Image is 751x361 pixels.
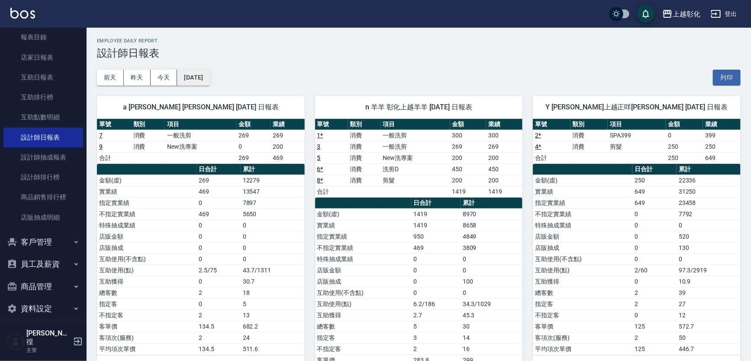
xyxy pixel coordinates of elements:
th: 累計 [241,164,305,175]
td: 互助使用(不含點) [97,253,197,265]
p: 主管 [26,346,71,354]
td: 97.3/2919 [677,265,741,276]
td: 269 [197,175,241,186]
td: 剪髮 [608,141,666,152]
td: 0 [241,253,305,265]
td: 572.7 [677,321,741,332]
th: 單號 [315,119,348,130]
td: 店販抽成 [315,276,412,287]
span: n 羊羊 彰化上越羊羊 [DATE] 日報表 [326,103,512,112]
td: 0 [197,276,241,287]
td: 649 [632,186,677,197]
button: 商品管理 [3,275,83,298]
th: 日合計 [197,164,241,175]
th: 項目 [381,119,450,130]
td: 0 [197,220,241,231]
td: 4849 [461,231,522,242]
button: 員工及薪資 [3,253,83,275]
td: 5650 [241,208,305,220]
td: 134.5 [197,343,241,355]
th: 項目 [165,119,236,130]
th: 累計 [461,198,522,209]
td: 200 [450,175,487,186]
td: 互助使用(點) [533,265,632,276]
td: 不指定客 [533,310,632,321]
td: 0 [241,242,305,253]
td: 店販抽成 [533,242,632,253]
td: 7792 [677,208,741,220]
td: 2 [632,332,677,343]
td: 0 [197,242,241,253]
td: 0 [197,298,241,310]
td: 8970 [461,208,522,220]
td: 300 [486,130,522,141]
td: 0 [461,253,522,265]
td: 不指定實業績 [315,242,412,253]
td: 200 [486,175,522,186]
td: 0 [241,220,305,231]
td: 0 [632,220,677,231]
a: 設計師排行榜 [3,167,83,187]
td: 店販金額 [533,231,632,242]
td: 不指定客 [315,343,412,355]
td: 消費 [131,141,165,152]
td: 469 [197,208,241,220]
td: 2 [197,310,241,321]
td: 0 [241,231,305,242]
td: 5 [241,298,305,310]
td: 剪髮 [381,175,450,186]
td: 2 [197,332,241,343]
span: Y [PERSON_NAME]上越正咩[PERSON_NAME] [DATE] 日報表 [543,103,730,112]
th: 日合計 [412,198,461,209]
a: 9 [99,143,103,150]
td: 金額(虛) [97,175,197,186]
td: 1419 [486,186,522,197]
td: 39 [677,287,741,298]
td: 511.6 [241,343,305,355]
table: a dense table [315,119,523,198]
td: 200 [271,141,305,152]
td: 0 [666,130,703,141]
td: 250 [632,175,677,186]
td: 469 [197,186,241,197]
td: 2.7 [412,310,461,321]
td: 消費 [348,130,381,141]
td: 互助獲得 [315,310,412,321]
a: 商品銷售排行榜 [3,187,83,207]
td: 0 [197,253,241,265]
td: New洗專案 [381,152,450,163]
th: 日合計 [632,164,677,175]
td: 30 [461,321,522,332]
td: 250 [666,141,703,152]
td: 649 [703,152,740,163]
td: 特殊抽成業績 [97,220,197,231]
button: 前天 [97,70,124,86]
td: 6.2/186 [412,298,461,310]
th: 類別 [571,119,608,130]
td: 0 [197,231,241,242]
a: 5 [317,154,321,161]
th: 業績 [703,119,740,130]
td: 3 [412,332,461,343]
td: 消費 [348,163,381,175]
td: 27 [677,298,741,310]
img: Person [7,333,24,350]
td: 269 [486,141,522,152]
td: 互助使用(點) [97,265,197,276]
td: 1419 [450,186,487,197]
td: 23458 [677,197,741,208]
td: 消費 [348,152,381,163]
a: 互助排行榜 [3,87,83,107]
td: 2/60 [632,265,677,276]
td: 24 [241,332,305,343]
td: 682.2 [241,321,305,332]
td: 客項次(服務) [533,332,632,343]
td: 16 [461,343,522,355]
th: 單號 [533,119,570,130]
a: 3 [317,143,321,150]
td: 130 [677,242,741,253]
td: 總客數 [315,321,412,332]
table: a dense table [533,164,741,355]
td: 5 [412,321,461,332]
button: save [637,5,654,22]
